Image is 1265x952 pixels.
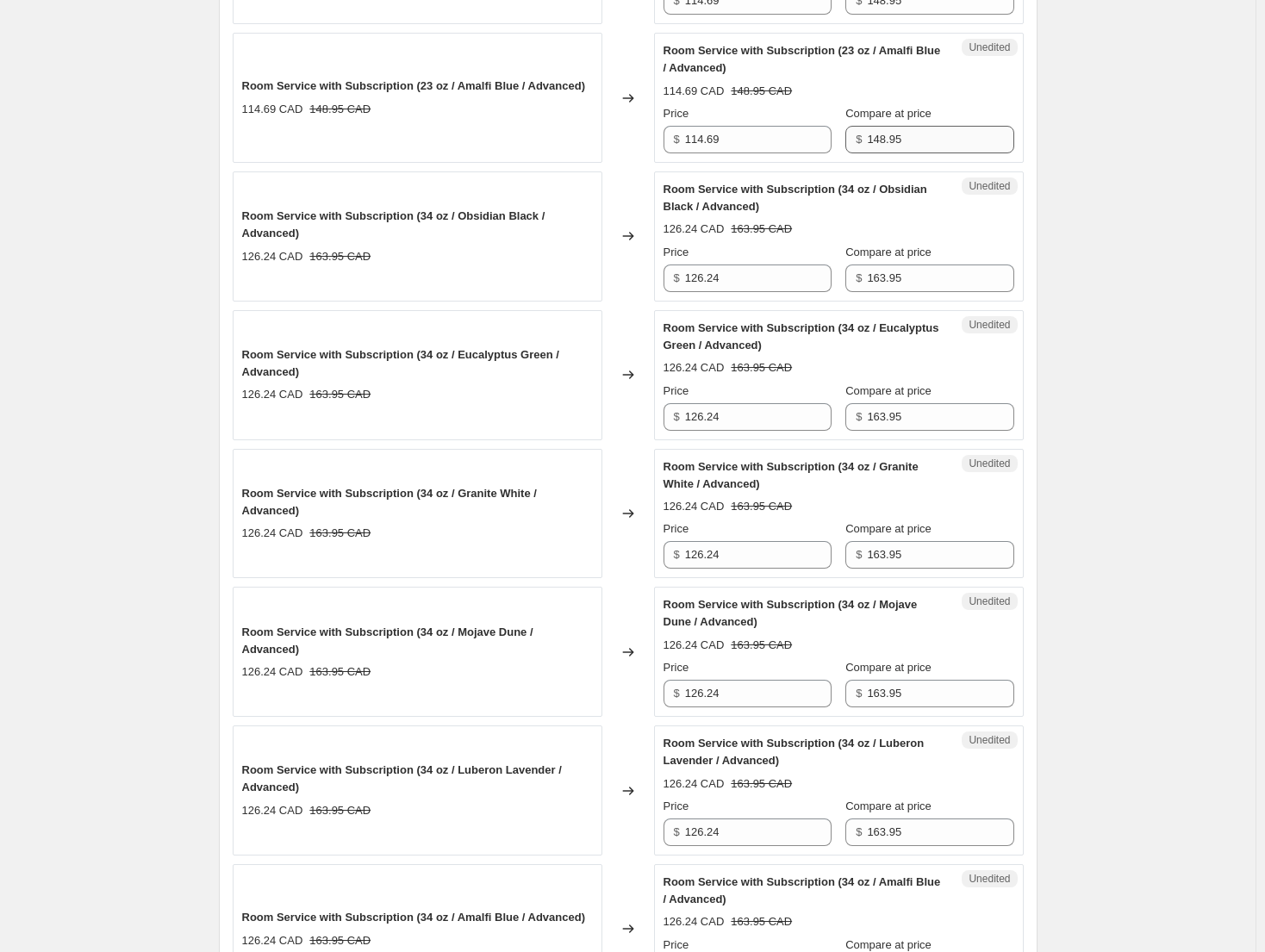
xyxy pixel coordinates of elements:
[845,661,932,674] span: Compare at price
[309,932,371,949] strike: 163.95 CAD
[242,663,303,681] div: 126.24 CAD
[309,802,371,819] strike: 163.95 CAD
[309,386,371,403] strike: 163.95 CAD
[664,637,725,654] div: 126.24 CAD
[664,107,689,120] span: Price
[969,872,1010,886] span: Unedited
[856,687,862,700] span: $
[242,101,303,118] div: 114.69 CAD
[856,825,862,838] span: $
[969,40,1010,54] span: Unedited
[664,598,918,628] span: Room Service with Subscription (34 oz / Mojave Dune / Advanced)
[674,271,680,284] span: $
[242,802,303,819] div: 126.24 CAD
[664,384,689,397] span: Price
[674,133,680,146] span: $
[664,938,689,951] span: Price
[664,498,725,515] div: 126.24 CAD
[664,83,725,100] div: 114.69 CAD
[674,825,680,838] span: $
[731,775,792,793] strike: 163.95 CAD
[845,384,932,397] span: Compare at price
[674,548,680,561] span: $
[664,359,725,376] div: 126.24 CAD
[242,487,537,517] span: Room Service with Subscription (34 oz / Granite White / Advanced)
[731,637,792,654] strike: 163.95 CAD
[664,246,689,258] span: Price
[856,271,862,284] span: $
[845,246,932,258] span: Compare at price
[664,221,725,238] div: 126.24 CAD
[856,410,862,423] span: $
[242,348,559,378] span: Room Service with Subscription (34 oz / Eucalyptus Green / Advanced)
[664,661,689,674] span: Price
[664,775,725,793] div: 126.24 CAD
[242,763,562,793] span: Room Service with Subscription (34 oz / Luberon Lavender / Advanced)
[845,522,932,535] span: Compare at price
[664,460,919,490] span: Room Service with Subscription (34 oz / Granite White / Advanced)
[664,522,689,535] span: Price
[242,932,303,949] div: 126.24 CAD
[969,594,1010,608] span: Unedited
[731,498,792,515] strike: 163.95 CAD
[845,938,932,951] span: Compare at price
[664,44,941,74] span: Room Service with Subscription (23 oz / Amalfi Blue / Advanced)
[242,525,303,542] div: 126.24 CAD
[309,248,371,265] strike: 163.95 CAD
[242,386,303,403] div: 126.24 CAD
[664,875,941,905] span: Room Service with Subscription (34 oz / Amalfi Blue / Advanced)
[969,733,1010,747] span: Unedited
[969,318,1010,332] span: Unedited
[242,79,586,92] span: Room Service with Subscription (23 oz / Amalfi Blue / Advanced)
[664,800,689,812] span: Price
[731,913,792,930] strike: 163.95 CAD
[856,548,862,561] span: $
[242,248,303,265] div: 126.24 CAD
[856,133,862,146] span: $
[731,221,792,238] strike: 163.95 CAD
[674,687,680,700] span: $
[845,107,932,120] span: Compare at price
[845,800,932,812] span: Compare at price
[664,737,925,767] span: Room Service with Subscription (34 oz / Luberon Lavender / Advanced)
[242,209,545,240] span: Room Service with Subscription (34 oz / Obsidian Black / Advanced)
[731,359,792,376] strike: 163.95 CAD
[969,457,1010,470] span: Unedited
[309,525,371,542] strike: 163.95 CAD
[242,625,533,656] span: Room Service with Subscription (34 oz / Mojave Dune / Advanced)
[664,183,927,213] span: Room Service with Subscription (34 oz / Obsidian Black / Advanced)
[731,83,792,100] strike: 148.95 CAD
[674,410,680,423] span: $
[664,321,939,352] span: Room Service with Subscription (34 oz / Eucalyptus Green / Advanced)
[969,179,1010,193] span: Unedited
[242,911,586,924] span: Room Service with Subscription (34 oz / Amalfi Blue / Advanced)
[309,663,371,681] strike: 163.95 CAD
[309,101,371,118] strike: 148.95 CAD
[664,913,725,930] div: 126.24 CAD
